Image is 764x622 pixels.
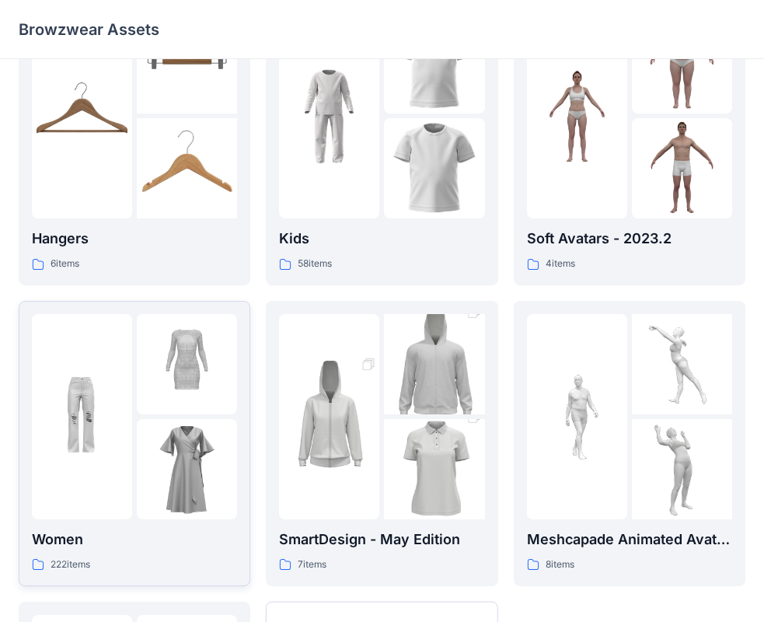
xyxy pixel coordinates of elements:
p: 222 items [51,557,90,573]
img: folder 3 [632,118,732,218]
img: folder 3 [384,118,484,218]
img: folder 1 [279,66,379,166]
img: folder 3 [384,394,484,545]
a: folder 1folder 2folder 3SmartDesign - May Edition7items [266,301,497,586]
img: folder 1 [32,366,132,466]
img: folder 3 [632,419,732,519]
img: folder 1 [527,66,627,166]
p: Soft Avatars - 2023.2 [527,228,732,250]
img: folder 1 [32,66,132,166]
img: folder 3 [137,118,237,218]
a: folder 1folder 2folder 3Women222items [19,301,250,586]
img: folder 2 [632,13,732,114]
p: Browzwear Assets [19,19,159,40]
p: 4 items [546,256,575,272]
p: 6 items [51,256,79,272]
p: 8 items [546,557,574,573]
p: Meshcapade Animated Avatars [527,529,732,550]
img: folder 2 [384,289,484,440]
p: Hangers [32,228,237,250]
img: folder 2 [137,13,237,114]
p: SmartDesign - May Edition [279,529,484,550]
a: folder 1folder 2folder 3Meshcapade Animated Avatars8items [514,301,745,586]
img: folder 3 [137,419,237,519]
img: folder 2 [137,314,237,414]
p: Women [32,529,237,550]
p: 58 items [298,256,332,272]
p: Kids [279,228,484,250]
img: folder 2 [632,314,732,414]
img: folder 2 [384,13,484,114]
img: folder 1 [279,341,379,492]
p: 7 items [298,557,326,573]
img: folder 1 [527,366,627,466]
